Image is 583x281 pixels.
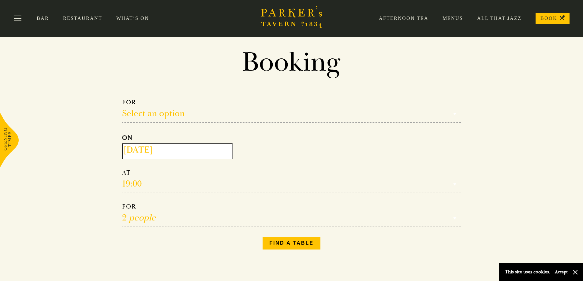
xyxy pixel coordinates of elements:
p: This site uses cookies. [505,268,550,276]
button: Close and accept [572,269,578,275]
strong: ON [122,134,133,142]
button: Find a table [263,237,320,250]
button: Accept [555,269,568,275]
h1: Booking [117,46,466,79]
